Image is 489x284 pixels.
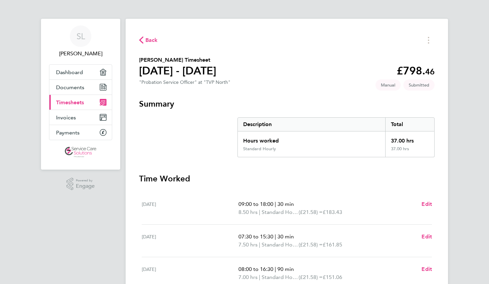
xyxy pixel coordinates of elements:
[139,79,230,85] div: "Probation Service Officer" at "TVP North"
[49,25,112,58] a: SL[PERSON_NAME]
[238,266,273,272] span: 08:00 to 16:30
[142,265,238,281] div: [DATE]
[76,178,95,183] span: Powered by
[56,69,83,75] span: Dashboard
[238,241,258,248] span: 7.50 hrs
[49,125,112,140] a: Payments
[238,201,273,207] span: 09:00 to 18:00
[238,118,385,131] div: Description
[385,118,434,131] div: Total
[262,241,299,249] span: Standard Hourly
[139,64,216,77] h1: [DATE] - [DATE]
[277,201,294,207] span: 30 min
[56,114,76,121] span: Invoices
[385,146,434,157] div: 37.00 hrs
[262,273,299,281] span: Standard Hourly
[49,110,112,125] a: Invoices
[423,35,435,45] button: Timesheets Menu
[421,233,432,241] a: Edit
[77,32,85,41] span: SL
[139,99,435,109] h3: Summary
[275,233,276,240] span: |
[421,201,432,207] span: Edit
[385,131,434,146] div: 37.00 hrs
[139,56,216,64] h2: [PERSON_NAME] Timesheet
[66,178,95,190] a: Powered byEngage
[56,99,84,106] span: Timesheets
[397,64,435,77] app-decimal: £798.
[238,131,385,146] div: Hours worked
[323,209,342,215] span: £183.43
[238,233,273,240] span: 07:30 to 15:30
[259,274,260,280] span: |
[421,266,432,272] span: Edit
[421,233,432,240] span: Edit
[275,201,276,207] span: |
[259,209,260,215] span: |
[277,233,294,240] span: 30 min
[238,274,258,280] span: 7.00 hrs
[299,274,323,280] span: (£21.58) =
[277,266,294,272] span: 90 min
[49,95,112,110] a: Timesheets
[259,241,260,248] span: |
[49,80,112,95] a: Documents
[237,117,435,157] div: Summary
[142,233,238,249] div: [DATE]
[49,50,112,58] span: Stephanie Little
[375,79,401,91] span: This timesheet was manually created.
[262,208,299,216] span: Standard Hourly
[421,200,432,208] a: Edit
[41,19,120,170] nav: Main navigation
[425,67,435,76] span: 46
[299,241,323,248] span: (£21.58) =
[142,200,238,216] div: [DATE]
[49,65,112,79] a: Dashboard
[139,36,158,44] button: Back
[275,266,276,272] span: |
[421,265,432,273] a: Edit
[238,209,258,215] span: 8.50 hrs
[76,183,95,189] span: Engage
[139,173,435,184] h3: Time Worked
[323,241,342,248] span: £161.85
[323,274,342,280] span: £151.06
[56,84,84,91] span: Documents
[49,147,112,158] a: Go to home page
[145,36,158,44] span: Back
[403,79,435,91] span: This timesheet is Submitted.
[65,147,96,158] img: servicecare-logo-retina.png
[299,209,323,215] span: (£21.58) =
[243,146,276,152] div: Standard Hourly
[56,129,80,136] span: Payments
